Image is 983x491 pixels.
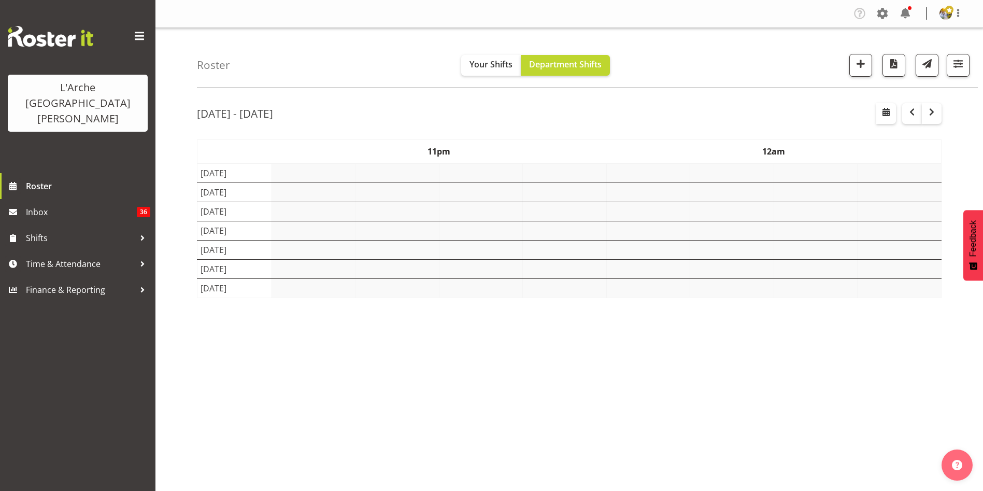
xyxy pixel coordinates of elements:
[197,278,272,298] td: [DATE]
[469,59,512,70] span: Your Shifts
[849,54,872,77] button: Add a new shift
[26,230,135,246] span: Shifts
[963,210,983,280] button: Feedback - Show survey
[876,103,896,124] button: Select a specific date within the roster.
[197,183,272,202] td: [DATE]
[197,163,272,183] td: [DATE]
[8,26,93,47] img: Rosterit website logo
[26,256,135,272] span: Time & Attendance
[461,55,521,76] button: Your Shifts
[882,54,905,77] button: Download a PDF of the roster according to the set date range.
[529,59,602,70] span: Department Shifts
[26,178,150,194] span: Roster
[606,139,941,163] th: 12am
[197,59,230,71] h4: Roster
[947,54,970,77] button: Filter Shifts
[197,107,273,120] h2: [DATE] - [DATE]
[197,221,272,240] td: [DATE]
[137,207,150,217] span: 36
[197,240,272,259] td: [DATE]
[26,204,137,220] span: Inbox
[916,54,938,77] button: Send a list of all shifts for the selected filtered period to all rostered employees.
[26,282,135,298] span: Finance & Reporting
[18,80,137,127] div: L'Arche [GEOGRAPHIC_DATA][PERSON_NAME]
[197,259,272,278] td: [DATE]
[952,460,962,470] img: help-xxl-2.png
[197,202,272,221] td: [DATE]
[272,139,606,163] th: 11pm
[521,55,610,76] button: Department Shifts
[968,220,978,257] span: Feedback
[939,7,952,20] img: aizza-garduque4b89473dfc6c768e6a566f2329987521.png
